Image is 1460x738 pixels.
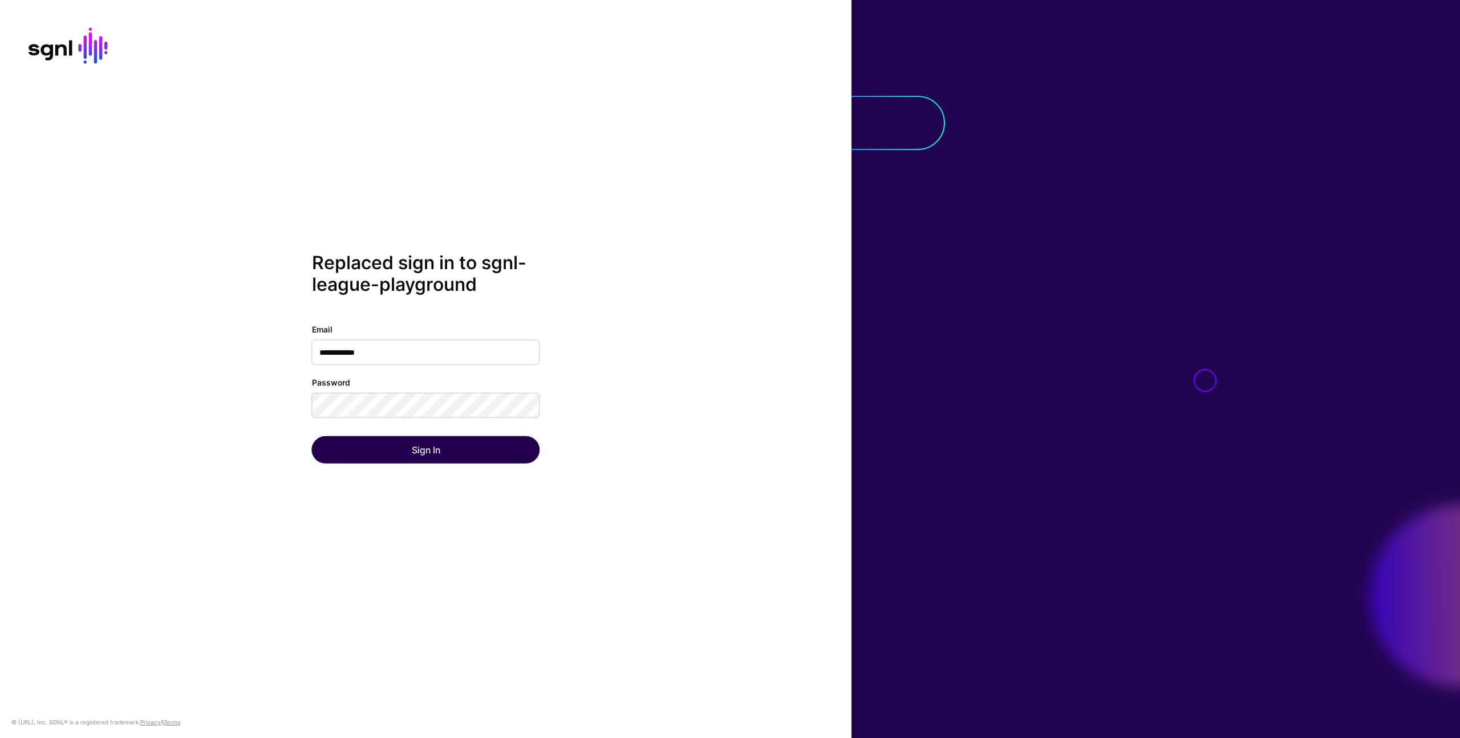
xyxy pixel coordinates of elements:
div: © [URL], Inc. SGNL® is a registered trademark. & [11,717,180,727]
a: Privacy [140,719,161,725]
button: Sign In [312,436,540,463]
a: Terms [164,719,180,725]
label: Password [312,376,350,388]
h2: Replaced sign in to sgnl-league-playground [312,252,540,296]
label: Email [312,323,332,335]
